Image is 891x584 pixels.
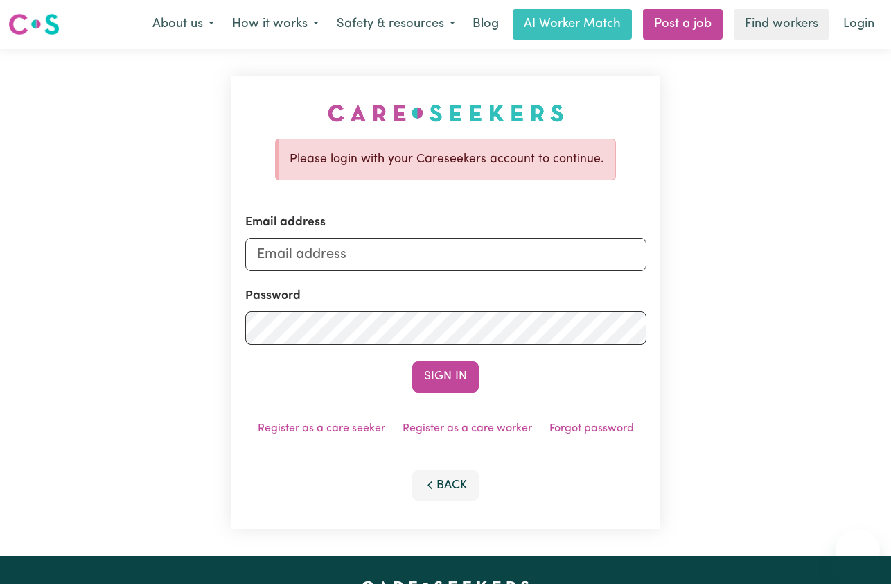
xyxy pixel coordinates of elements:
a: Forgot password [549,423,634,434]
button: How it works [223,10,328,39]
input: Email address [245,238,646,271]
a: Blog [464,9,507,40]
a: Register as a care worker [403,423,532,434]
button: Safety & resources [328,10,464,39]
a: AI Worker Match [513,9,632,40]
a: Register as a care seeker [258,423,385,434]
iframe: Button to launch messaging window [836,529,880,573]
img: Careseekers logo [8,12,60,37]
a: Careseekers logo [8,8,60,40]
label: Password [245,288,301,306]
button: Back [412,470,479,501]
label: Email address [245,214,326,232]
button: Sign In [412,361,479,392]
a: Post a job [643,9,723,40]
button: About us [143,10,223,39]
p: Please login with your Careseekers account to continue. [290,151,604,169]
a: Find workers [734,9,829,40]
a: Login [835,9,883,40]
